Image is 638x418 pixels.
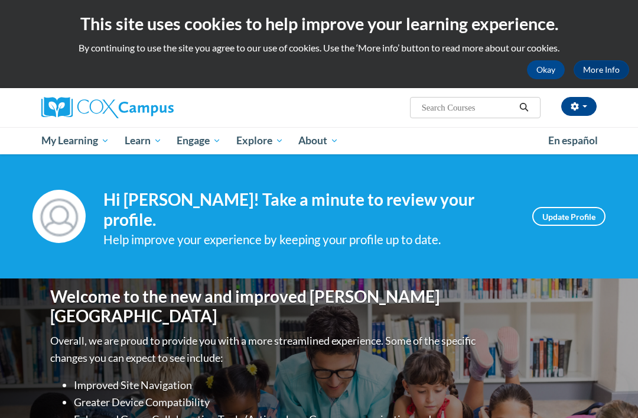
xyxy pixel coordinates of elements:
h1: Welcome to the new and improved [PERSON_NAME][GEOGRAPHIC_DATA] [50,287,479,326]
a: Engage [169,127,229,154]
span: En español [548,134,598,147]
span: My Learning [41,134,109,148]
span: Learn [125,134,162,148]
a: About [291,127,347,154]
span: Engage [177,134,221,148]
a: My Learning [34,127,117,154]
p: By continuing to use the site you agree to our use of cookies. Use the ‘More info’ button to read... [9,41,629,54]
img: Profile Image [32,190,86,243]
iframe: Button to launch messaging window [591,371,629,409]
button: Search [515,101,533,115]
input: Search Courses [421,101,515,115]
span: About [298,134,338,148]
h4: Hi [PERSON_NAME]! Take a minute to review your profile. [103,190,515,229]
button: Okay [527,60,565,79]
span: Explore [236,134,284,148]
a: En español [541,128,606,153]
a: Update Profile [532,207,606,226]
div: Help improve your experience by keeping your profile up to date. [103,230,515,249]
a: More Info [574,60,629,79]
h2: This site uses cookies to help improve your learning experience. [9,12,629,35]
p: Overall, we are proud to provide you with a more streamlined experience. Some of the specific cha... [50,332,479,367]
img: Cox Campus [41,97,174,118]
li: Greater Device Compatibility [74,394,479,411]
a: Explore [229,127,291,154]
li: Improved Site Navigation [74,377,479,394]
a: Learn [117,127,170,154]
a: Cox Campus [41,97,214,118]
button: Account Settings [561,97,597,116]
div: Main menu [32,127,606,154]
